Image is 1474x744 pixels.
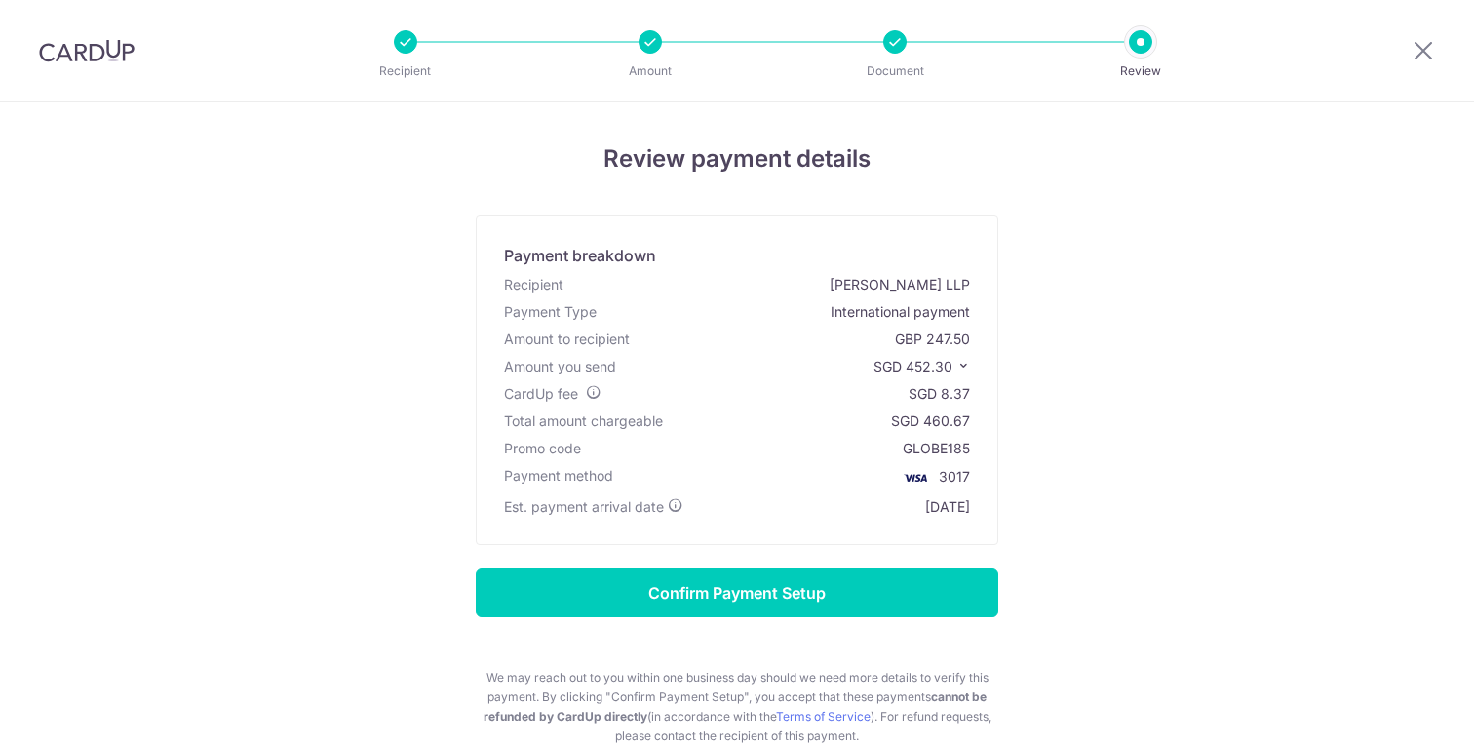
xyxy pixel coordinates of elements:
div: Amount to recipient [504,330,630,349]
div: Promo code [504,439,581,458]
div: Payment breakdown [504,244,656,267]
div: SGD 8.37 [909,384,970,404]
div: SGD 460.67 [891,411,970,431]
iframe: Opens a widget where you can find more information [1348,685,1455,734]
div: Payment method [504,466,613,489]
input: Confirm Payment Setup [476,568,998,617]
p: Document [823,61,967,81]
p: Amount [578,61,722,81]
div: Est. payment arrival date [504,497,683,517]
p: SGD 452.30 [873,357,970,376]
div: GBP 247.50 [895,330,970,349]
span: 3017 [939,468,970,485]
p: Review [1068,61,1213,81]
div: Amount you send [504,357,616,376]
h4: Review payment details [167,141,1307,176]
div: [PERSON_NAME] LLP [830,275,970,294]
a: Terms of Service [776,709,871,724]
img: CardUp [39,39,135,62]
div: Recipient [504,275,563,294]
p: Recipient [333,61,478,81]
span: SGD 452.30 [873,358,952,374]
div: International payment [831,302,970,322]
span: CardUp fee [504,385,578,402]
div: [DATE] [925,497,970,517]
div: GLOBE185 [903,439,970,458]
span: Total amount chargeable [504,412,663,429]
img: <span class="translation_missing" title="translation missing: en.account_steps.new_confirm_form.b... [896,466,935,489]
span: translation missing: en.account_steps.new_confirm_form.xb_payment.header.payment_type [504,303,597,320]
